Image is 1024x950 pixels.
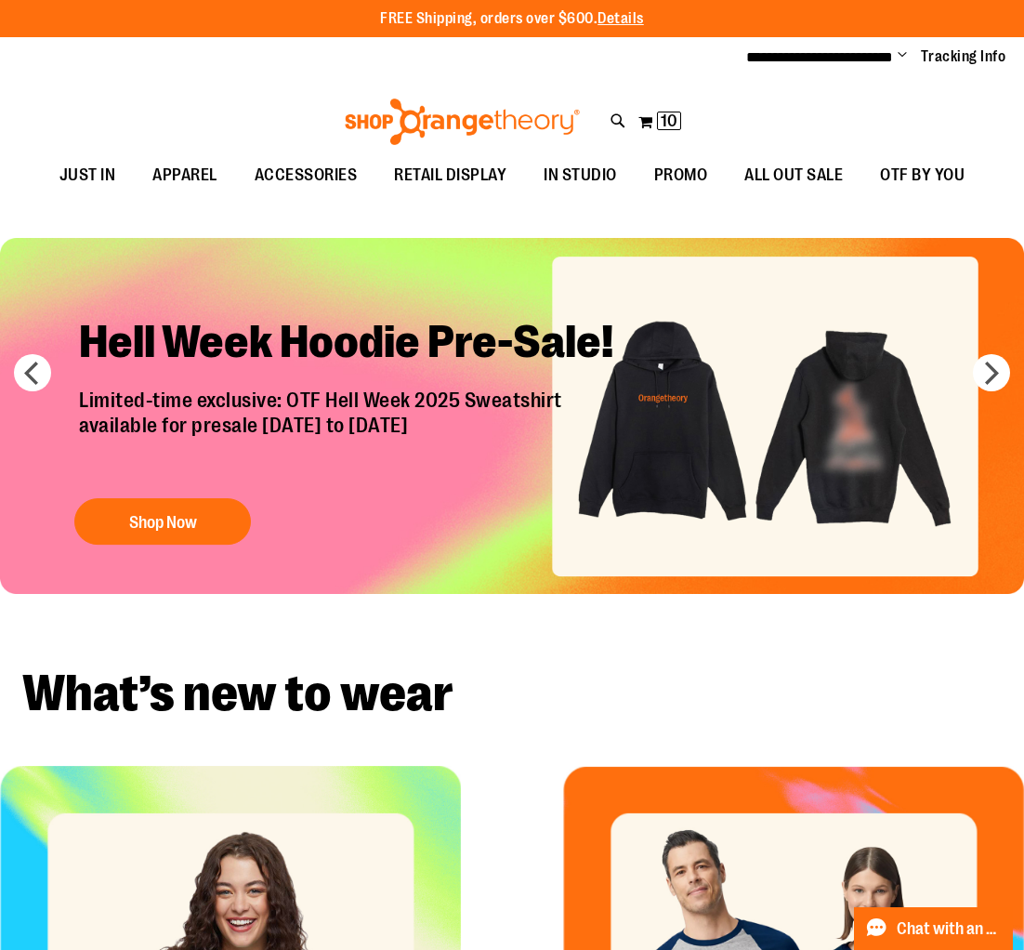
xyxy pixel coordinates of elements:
[654,154,708,196] span: PROMO
[744,154,843,196] span: ALL OUT SALE
[544,154,617,196] span: IN STUDIO
[65,300,646,554] a: Hell Week Hoodie Pre-Sale! Limited-time exclusive: OTF Hell Week 2025 Sweatshirtavailable for pre...
[65,389,646,480] p: Limited-time exclusive: OTF Hell Week 2025 Sweatshirt available for presale [DATE] to [DATE]
[854,907,1014,950] button: Chat with an Expert
[898,47,907,66] button: Account menu
[380,8,644,30] p: FREE Shipping, orders over $600.
[65,300,646,389] h2: Hell Week Hoodie Pre-Sale!
[59,154,116,196] span: JUST IN
[880,154,965,196] span: OTF BY YOU
[661,112,677,130] span: 10
[897,920,1002,938] span: Chat with an Expert
[921,46,1006,67] a: Tracking Info
[22,668,1002,719] h2: What’s new to wear
[255,154,358,196] span: ACCESSORIES
[394,154,506,196] span: RETAIL DISPLAY
[597,10,644,27] a: Details
[973,354,1010,391] button: next
[342,99,583,145] img: Shop Orangetheory
[74,498,251,545] button: Shop Now
[152,154,217,196] span: APPAREL
[14,354,51,391] button: prev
